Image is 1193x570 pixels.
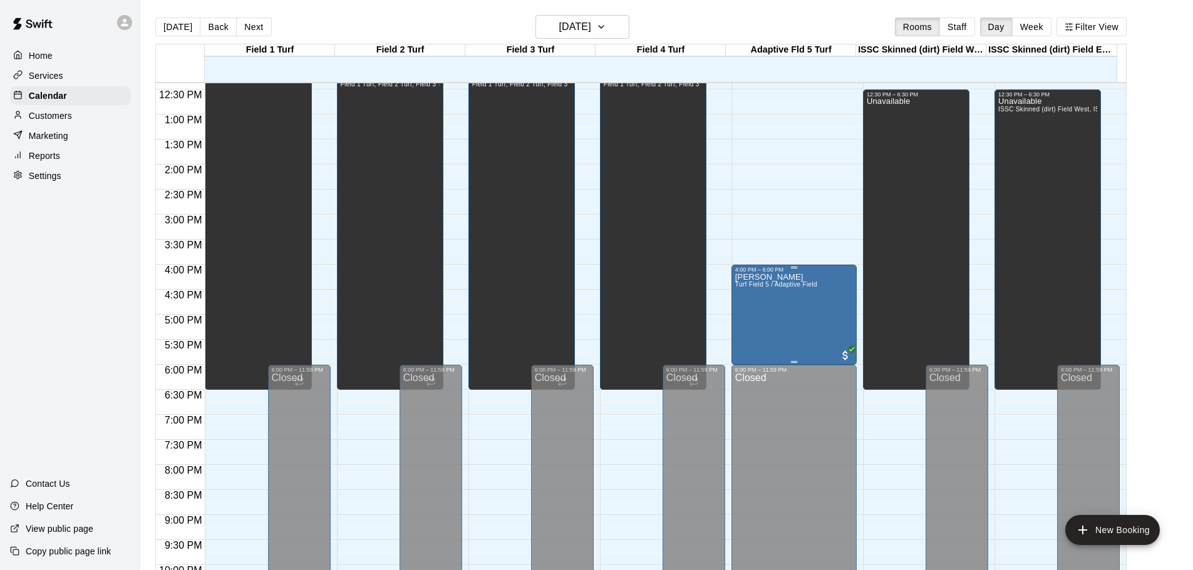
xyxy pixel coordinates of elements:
span: 8:30 PM [162,490,205,501]
span: 2:00 PM [162,165,205,175]
p: Home [29,49,53,62]
div: 12:30 PM – 6:30 PM: Unavailable [863,89,969,390]
a: Marketing [10,126,131,145]
p: Customers [29,109,72,122]
span: 6:00 PM [162,365,205,375]
span: 8:00 PM [162,465,205,476]
a: Home [10,46,131,65]
span: 12:30 PM [156,89,205,100]
div: Field 1 Turf [205,44,335,56]
span: 2:30 PM [162,190,205,200]
div: 6:00 PM – 11:59 PM [272,367,327,373]
button: Staff [939,18,975,36]
a: Services [10,66,131,85]
button: [DATE] [155,18,200,36]
span: 7:30 PM [162,440,205,450]
button: add [1065,515,1160,545]
span: Field 1 Turf, Field 2 Turf, Field 3 Turf, Field 4 Turf [341,81,488,88]
p: Copy public page link [26,545,111,557]
span: 7:00 PM [162,415,205,425]
div: ISSC Skinned (dirt) Field East [986,44,1117,56]
div: 6:00 PM – 11:59 PM [403,367,458,373]
p: Marketing [29,130,68,142]
div: 12:30 PM – 6:30 PM: Unavailable [994,89,1101,390]
p: Calendar [29,89,67,102]
span: Field 1 Turf, Field 2 Turf, Field 3 Turf, Field 4 Turf [472,81,619,88]
p: Contact Us [26,477,70,490]
a: Reports [10,146,131,165]
div: 6:00 PM – 11:59 PM [666,367,721,373]
p: Help Center [26,500,73,512]
div: 6:00 PM – 11:59 PM [1061,367,1116,373]
span: 6:30 PM [162,390,205,400]
p: View public page [26,522,93,535]
span: 1:00 PM [162,115,205,125]
div: 6:00 PM – 11:59 PM [735,367,853,373]
span: 9:30 PM [162,540,205,551]
button: Filter View [1056,18,1127,36]
div: 4:00 PM – 6:00 PM [735,267,853,273]
button: Next [236,18,271,36]
div: 6:00 PM – 11:59 PM [929,367,984,373]
div: 12:00 PM – 6:30 PM: Unavailable [600,64,706,390]
span: 5:30 PM [162,340,205,350]
span: ISSC Skinned (dirt) Field West, ISSC Skinned (dirt) Field East [998,106,1182,113]
a: Customers [10,106,131,125]
div: 12:00 PM – 6:30 PM: Unavailable [337,64,443,390]
button: Week [1012,18,1051,36]
div: Field 4 Turf [596,44,726,56]
button: Rooms [895,18,940,36]
a: Settings [10,166,131,185]
div: 12:30 PM – 6:30 PM [867,91,966,98]
h6: [DATE] [559,18,591,36]
button: Back [200,18,237,36]
p: Reports [29,150,60,162]
span: All customers have paid [839,349,852,362]
div: Field 3 Turf [465,44,596,56]
div: 6:00 PM – 11:59 PM [535,367,590,373]
span: Field 1 Turf, Field 2 Turf, Field 3 Turf, Field 4 Turf [604,81,751,88]
button: [DATE] [535,15,629,39]
p: Services [29,69,63,82]
div: 12:00 PM – 6:30 PM: Unavailable [205,64,311,390]
a: Calendar [10,86,131,105]
span: 3:30 PM [162,240,205,250]
span: 3:00 PM [162,215,205,225]
span: 9:00 PM [162,515,205,526]
button: Day [980,18,1013,36]
div: Adaptive Fld 5 Turf [726,44,856,56]
p: Settings [29,170,61,182]
div: Field 2 Turf [335,44,465,56]
span: 1:30 PM [162,140,205,150]
div: 12:30 PM – 6:30 PM [998,91,1097,98]
span: Turf Field 5 / Adaptive Field [735,281,817,288]
span: 4:00 PM [162,265,205,275]
div: 4:00 PM – 6:00 PM: Anderson Gifford [731,265,857,365]
span: 5:00 PM [162,315,205,325]
div: ISSC Skinned (dirt) Field West [856,44,986,56]
span: 4:30 PM [162,290,205,300]
div: 12:00 PM – 6:30 PM: Unavailable [468,64,575,390]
